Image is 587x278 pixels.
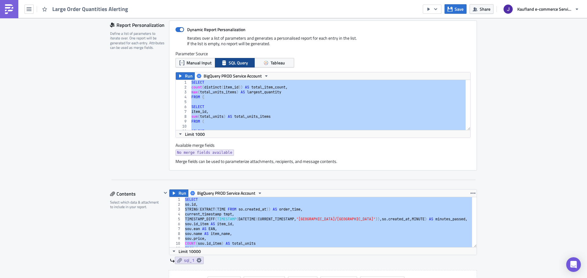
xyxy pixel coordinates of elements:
strong: one item [42,48,60,52]
div: Report Personalization [110,20,169,30]
span: Limit 1000 [185,131,205,137]
div: 11 [169,246,184,251]
div: 8 [176,114,190,119]
strong: {{ row.largest_quantity }} times [88,48,151,52]
div: Merge fields can be used to parameterize attachments, recipients, and message contents. [175,159,471,164]
button: Share [470,4,493,14]
label: Available merge fields [175,143,221,148]
span: BigQuery PROD Service Account [204,72,262,80]
span: SQL Query [229,60,248,66]
div: 5 [169,217,184,222]
p: 🔎 See attached PDF for more details. [2,54,292,59]
div: 9 [176,119,190,124]
body: Rich Text Area. Press ALT-0 for help. [2,2,292,66]
div: 4 [169,212,184,217]
p: Large Order Quantities Alerting [2,2,292,7]
button: Manual Input [175,58,215,67]
div: Iterates over a list of parameters and generates a personalised report for each entry in the list... [175,35,471,51]
strong: ❗ Attention, there are {{ [DOMAIN_NAME]_item_count }} items which were sold more than 20 times in... [2,23,250,27]
strong: Dynamic Report Personalization [187,26,246,33]
p: {% else %} [2,41,292,46]
span: Limit 10000 [179,248,201,255]
div: 3 [176,90,190,95]
button: Run [176,72,195,80]
div: 10 [169,241,184,246]
button: BigQuery PROD Service Account [188,190,264,197]
button: Tableau [254,58,294,67]
div: 9 [169,236,184,241]
button: Limit 1000 [176,130,207,138]
div: 7 [169,226,184,231]
button: SQL Query [215,58,255,67]
div: 10 [176,124,190,129]
div: 1 [169,197,184,202]
button: Limit 10000 [169,247,203,255]
div: 3 [169,207,184,212]
span: No merge fields available [177,150,232,156]
span: Large Order Quantities Alerting [52,5,129,13]
img: PushMetrics [4,4,14,14]
span: Run [185,72,193,80]
span: Save [455,6,463,12]
span: Manual Input [186,60,212,66]
div: Select which data & attachment to include in your report. [110,200,162,209]
strong: . [83,27,84,32]
p: ❗ Attention, there is which was sold in the last 20 minutes. [2,48,292,52]
div: Open Intercom Messenger [566,257,581,272]
button: Run [169,190,188,197]
span: sql_1 [184,258,194,263]
div: 8 [169,231,184,236]
label: Parameter Source [175,51,471,56]
button: Save [445,4,467,14]
p: {% if [DOMAIN_NAME]_item_count > 1 %} [2,9,292,14]
p: (the largest amount is {{ row.largest_quantity }} units of one item) [2,23,292,32]
p: {% endif %} [2,61,292,66]
div: 5 [176,99,190,104]
div: 7 [176,109,190,114]
span: Run [179,190,186,197]
a: No merge fields available [175,150,234,156]
button: Kaufland e-commerce Services GmbH & Co. KG [500,2,582,16]
span: Tableau [271,60,285,66]
button: Hide content [162,189,169,197]
div: 1 [176,80,190,85]
span: Share [480,6,490,12]
button: BigQuery PROD Service Account [194,72,271,80]
div: 4 [176,95,190,99]
span: Kaufland e-commerce Services GmbH & Co. KG [517,6,572,12]
span: BigQuery PROD Service Account [197,190,255,197]
img: Avatar [503,4,513,14]
div: 11 [176,129,190,134]
div: 6 [176,104,190,109]
div: Contents [110,189,162,198]
div: 2 [176,85,190,90]
p: HIiiiiiiiiiiiiiiiiiiiii [2,16,292,21]
div: Define a list of parameters to iterate over. One report will be generated for each entry. Attribu... [110,31,165,50]
div: 2 [169,202,184,207]
a: sql_1 [175,257,204,264]
div: 6 [169,222,184,226]
p: 🔎 See attached PDF for more details. [2,34,292,39]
